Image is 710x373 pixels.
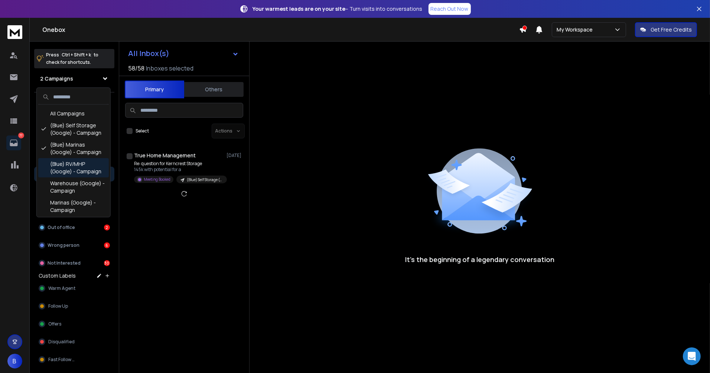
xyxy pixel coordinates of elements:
[38,139,109,158] div: (Blue) Marinas (Google) - Campaign
[431,5,469,13] p: Reach Out Now
[651,26,692,33] p: Get Free Credits
[253,5,346,12] strong: Your warmest leads are on your site
[48,339,75,345] span: Disqualified
[48,357,78,363] span: Fast Follow Up
[187,177,222,183] p: (Blue) Self Storage (Google) - Campaign
[48,303,68,309] span: Follow Up
[48,285,75,291] span: Warm Agent
[38,108,109,120] div: All Campaigns
[46,51,98,66] p: Press to check for shortcuts.
[227,153,243,158] p: [DATE]
[7,354,22,369] span: B
[34,98,114,109] h3: Filters
[134,152,196,159] h1: True Home Management
[48,321,61,327] span: Offers
[683,347,701,365] div: Open Intercom Messenger
[38,197,109,216] div: Marinas (Google) - Campaign
[184,81,244,98] button: Others
[128,50,169,57] h1: All Inbox(s)
[48,225,75,230] p: Out of office
[48,242,79,248] p: Wrong person
[405,254,554,265] p: It’s the beginning of a legendary conversation
[134,161,223,167] p: Re: question for Kerncrest Storage
[104,225,110,230] div: 2
[38,120,109,139] div: (Blue) Self Storage (Google) - Campaign
[39,272,76,279] h3: Custom Labels
[38,177,109,197] div: Warehouse (Google) - Campaign
[146,64,193,73] h3: Inboxes selected
[104,242,110,248] div: 6
[253,5,423,13] p: – Turn visits into conversations
[128,64,144,73] span: 58 / 58
[104,260,110,266] div: 30
[136,128,149,134] label: Select
[18,132,24,138] p: 77
[48,260,81,266] p: Not Interested
[125,81,184,98] button: Primary
[144,177,170,182] p: Meeting Booked
[38,158,109,177] div: (Blue) RV/MHP (Google) - Campaign
[557,26,596,33] p: My Workspace
[134,167,223,173] p: 145k with potential for a
[40,75,73,82] h1: 2 Campaigns
[61,50,92,59] span: Ctrl + Shift + k
[42,25,519,34] h1: Onebox
[7,25,22,39] img: logo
